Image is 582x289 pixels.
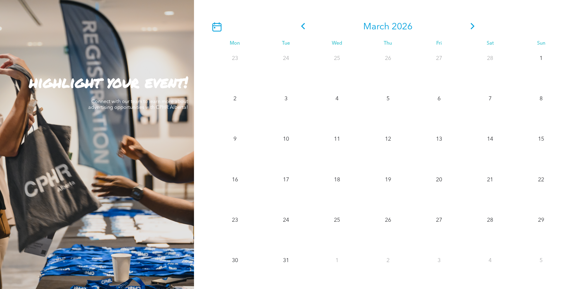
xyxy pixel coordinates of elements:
div: Sun [516,41,567,46]
div: Wed [311,41,362,46]
p: 17 [280,174,291,185]
span: March [363,22,389,31]
p: 8 [536,93,547,104]
p: 29 [536,215,547,226]
p: 11 [331,134,342,145]
p: 30 [229,255,240,266]
p: 9 [229,134,240,145]
p: 15 [536,134,547,145]
p: 31 [280,255,291,266]
p: 1 [331,255,342,266]
p: 20 [434,174,445,185]
p: 12 [383,134,393,145]
p: 28 [485,53,496,64]
p: 26 [383,215,393,226]
div: Mon [209,41,260,46]
p: 25 [331,215,342,226]
span: 2026 [392,22,412,31]
div: Tue [260,41,311,46]
div: Thu [362,41,413,46]
p: 16 [229,174,240,185]
p: 14 [485,134,496,145]
p: 24 [280,53,291,64]
p: 2 [383,255,393,266]
p: 4 [331,93,342,104]
p: 3 [434,255,445,266]
p: 7 [485,93,496,104]
p: 10 [280,134,291,145]
p: 23 [229,215,240,226]
span: Connect with our team to learn more about advertising opportunities with CPHR Alberta! [88,99,188,110]
div: Sat [465,41,516,46]
strong: highlight your event! [29,71,188,93]
p: 24 [280,215,291,226]
p: 1 [536,53,547,64]
p: 23 [229,53,240,64]
p: 22 [536,174,547,185]
p: 27 [434,53,445,64]
p: 18 [331,174,342,185]
p: 2 [229,93,240,104]
p: 13 [434,134,445,145]
p: 3 [280,93,291,104]
p: 6 [434,93,445,104]
p: 27 [434,215,445,226]
p: 4 [485,255,496,266]
div: Fri [414,41,465,46]
p: 28 [485,215,496,226]
p: 21 [485,174,496,185]
p: 5 [536,255,547,266]
p: 19 [383,174,393,185]
p: 26 [383,53,393,64]
p: 25 [331,53,342,64]
p: 5 [383,93,393,104]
